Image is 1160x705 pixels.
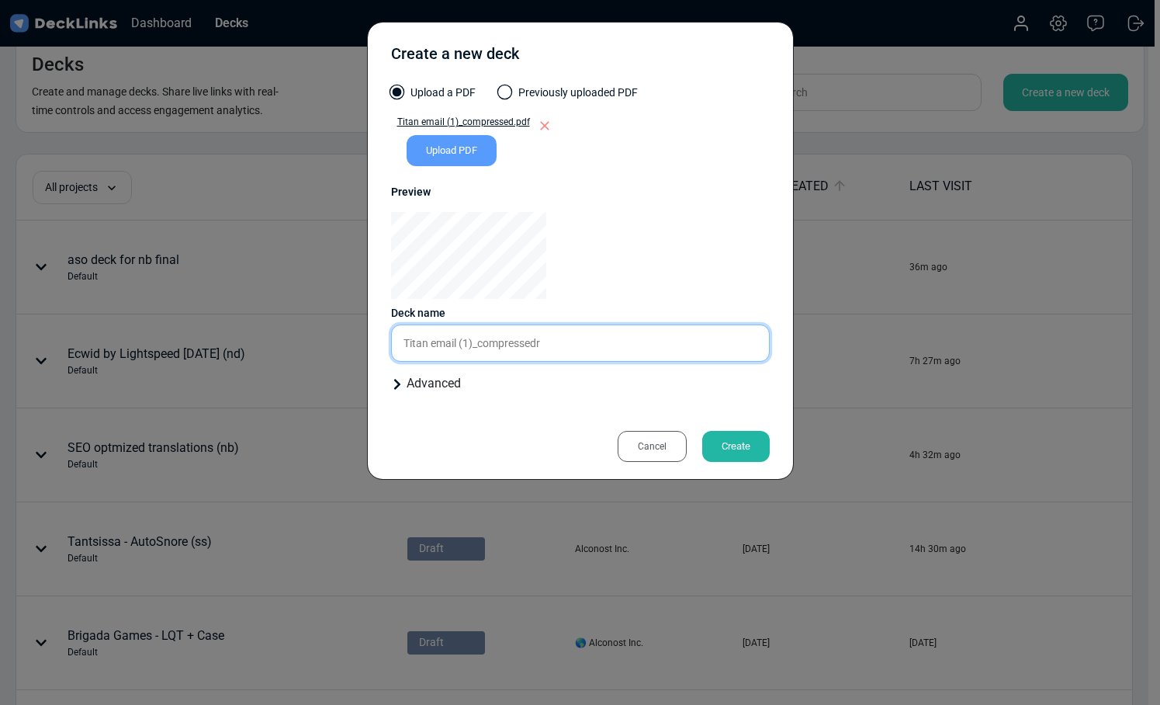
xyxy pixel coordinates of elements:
a: Titan email (1)_compressed.pdf [391,115,530,135]
label: Upload a PDF [391,85,476,109]
label: Previously uploaded PDF [499,85,638,109]
input: Enter a name [391,325,770,362]
div: Create a new deck [391,42,519,73]
div: Preview [391,184,770,200]
div: Cancel [618,431,687,462]
div: Upload PDF [407,135,497,166]
div: Advanced [391,374,770,393]
div: Create [702,431,770,462]
div: Deck name [391,305,770,321]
